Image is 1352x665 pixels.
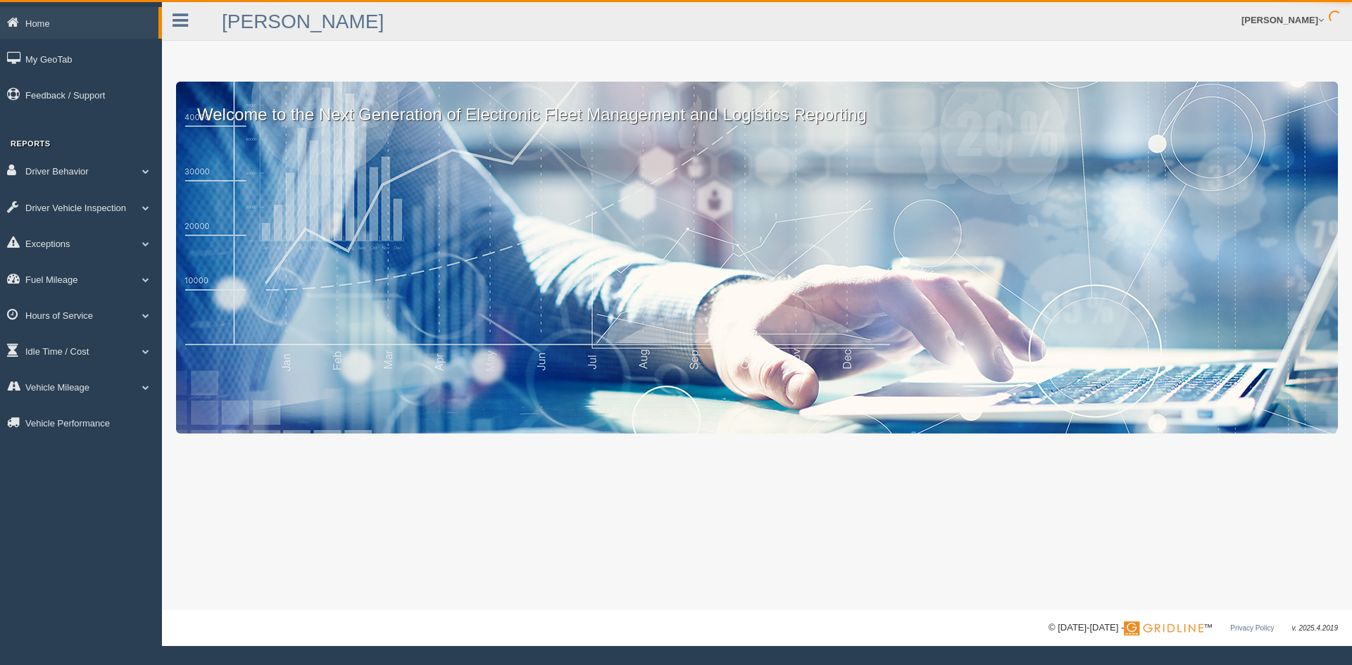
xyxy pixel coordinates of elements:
a: [PERSON_NAME] [222,11,384,32]
a: Privacy Policy [1230,624,1274,632]
p: Welcome to the Next Generation of Electronic Fleet Management and Logistics Reporting [176,82,1338,127]
img: Gridline [1124,621,1203,635]
div: © [DATE]-[DATE] - ™ [1049,621,1338,635]
span: v. 2025.4.2019 [1292,624,1338,632]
